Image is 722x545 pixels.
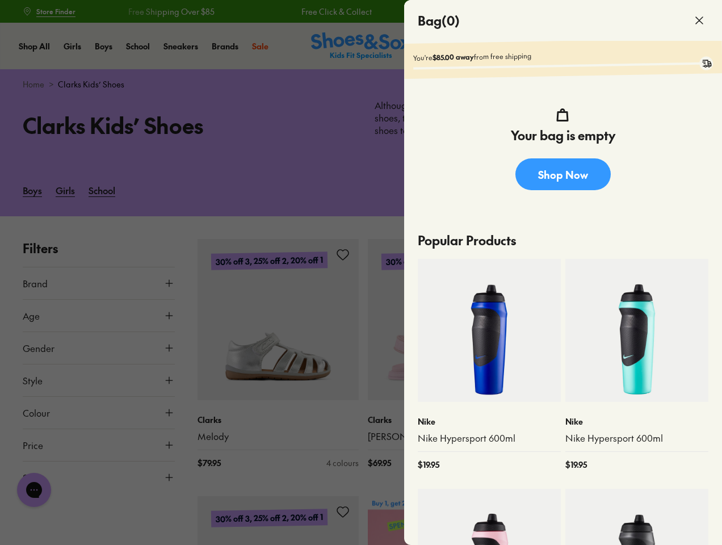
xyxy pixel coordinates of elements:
[565,432,708,445] a: Nike Hypersport 600ml
[418,432,561,445] a: Nike Hypersport 600ml
[418,222,708,259] p: Popular Products
[418,11,460,30] h4: Bag ( 0 )
[565,416,708,427] p: Nike
[413,47,713,62] p: You're from free shipping
[511,126,615,145] h4: Your bag is empty
[418,459,439,471] span: $ 19.95
[433,52,474,62] b: $85.00 away
[418,416,561,427] p: Nike
[565,459,587,471] span: $ 19.95
[515,158,611,190] a: Shop Now
[6,4,40,38] button: Gorgias live chat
